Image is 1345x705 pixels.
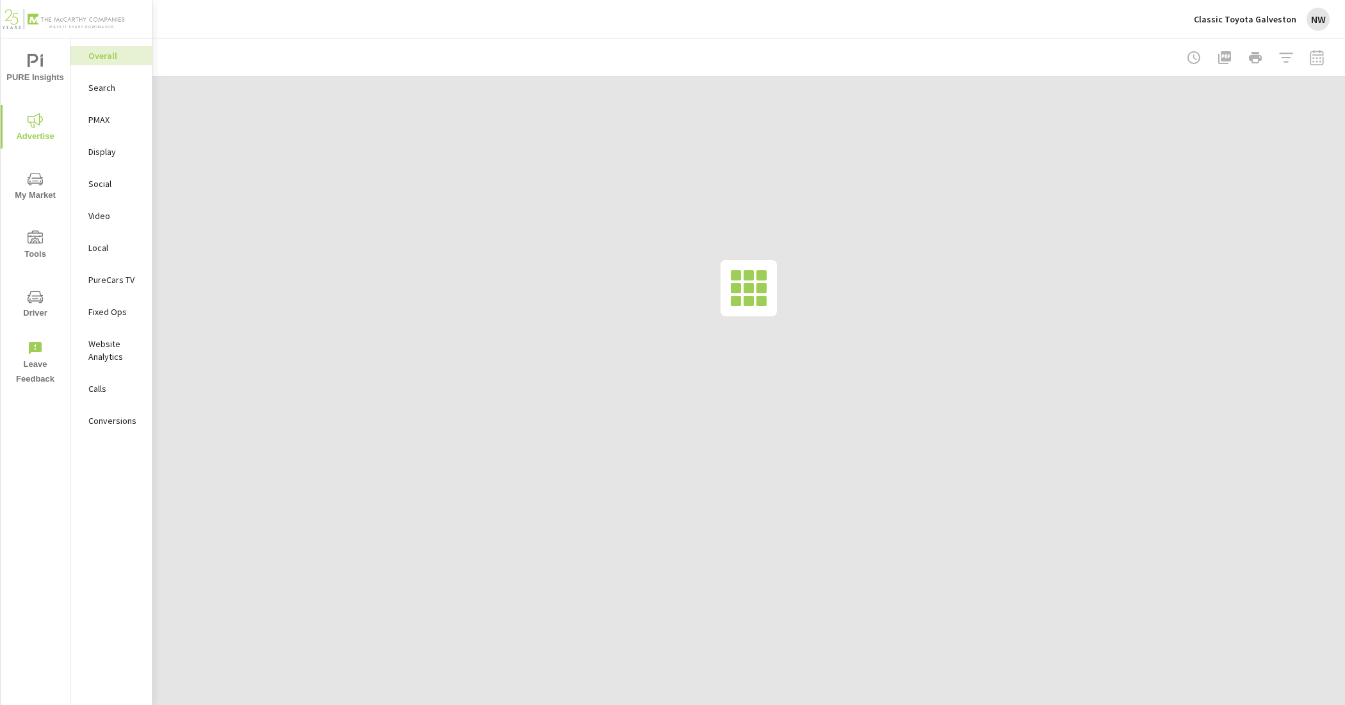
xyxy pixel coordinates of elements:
p: Local [88,241,142,254]
div: Fixed Ops [70,302,152,321]
div: Website Analytics [70,334,152,366]
div: Local [70,238,152,257]
span: Advertise [4,113,66,144]
p: Fixed Ops [88,305,142,318]
p: PMAX [88,113,142,126]
span: Leave Feedback [4,341,66,387]
span: My Market [4,172,66,203]
div: PureCars TV [70,270,152,289]
p: Calls [88,382,142,395]
p: PureCars TV [88,273,142,286]
div: NW [1307,8,1330,31]
div: Calls [70,379,152,398]
p: Overall [88,49,142,62]
p: Website Analytics [88,337,142,363]
span: Tools [4,231,66,262]
div: Display [70,142,152,161]
div: Video [70,206,152,225]
span: Driver [4,289,66,321]
div: nav menu [1,38,70,392]
p: Search [88,81,142,94]
p: Display [88,145,142,158]
div: PMAX [70,110,152,129]
p: Social [88,177,142,190]
div: Social [70,174,152,193]
p: Video [88,209,142,222]
span: PURE Insights [4,54,66,85]
p: Conversions [88,414,142,427]
div: Search [70,78,152,97]
div: Conversions [70,411,152,430]
div: Overall [70,46,152,65]
p: Classic Toyota Galveston [1194,13,1296,25]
